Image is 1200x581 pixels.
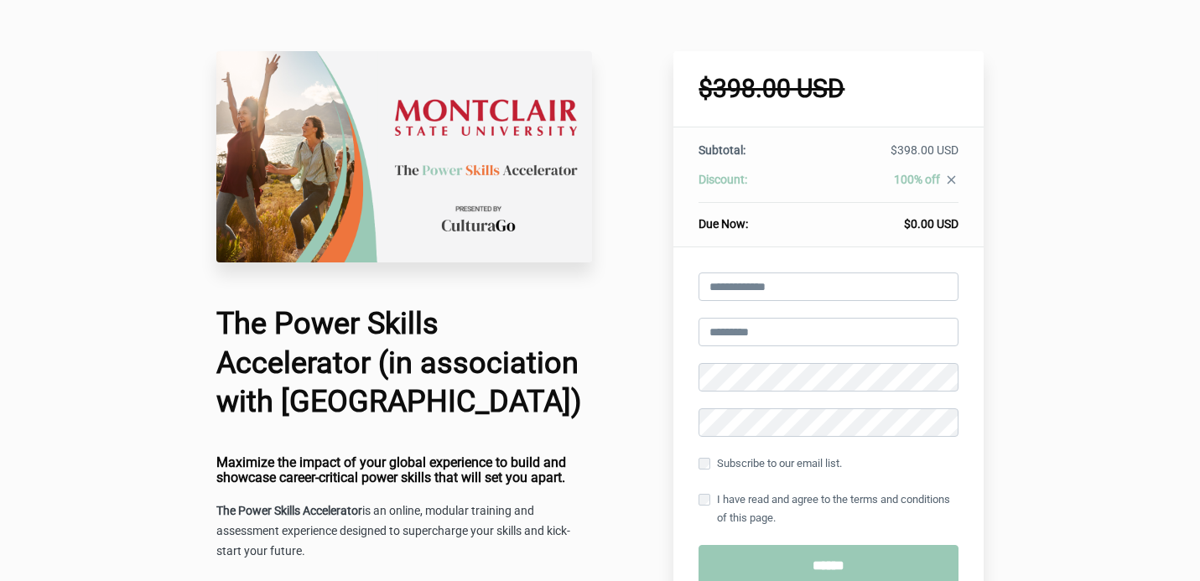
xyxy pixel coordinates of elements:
[216,501,592,562] p: is an online, modular training and assessment experience designed to supercharge your skills and ...
[699,171,808,203] th: Discount:
[944,173,958,187] i: close
[699,143,745,157] span: Subtotal:
[216,455,592,485] h4: Maximize the impact of your global experience to build and showcase career-critical power skills ...
[216,504,362,517] strong: The Power Skills Accelerator
[940,173,958,191] a: close
[699,454,842,473] label: Subscribe to our email list.
[216,51,592,262] img: 22c75da-26a4-67b4-fa6d-d7146dedb322_Montclair.png
[699,76,958,101] h1: $398.00 USD
[699,458,710,469] input: Subscribe to our email list.
[699,494,710,506] input: I have read and agree to the terms and conditions of this page.
[699,203,808,233] th: Due Now:
[216,304,592,422] h1: The Power Skills Accelerator (in association with [GEOGRAPHIC_DATA])
[904,217,958,231] span: $0.00 USD
[894,173,940,186] span: 100% off
[808,142,958,171] td: $398.00 USD
[699,490,958,527] label: I have read and agree to the terms and conditions of this page.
